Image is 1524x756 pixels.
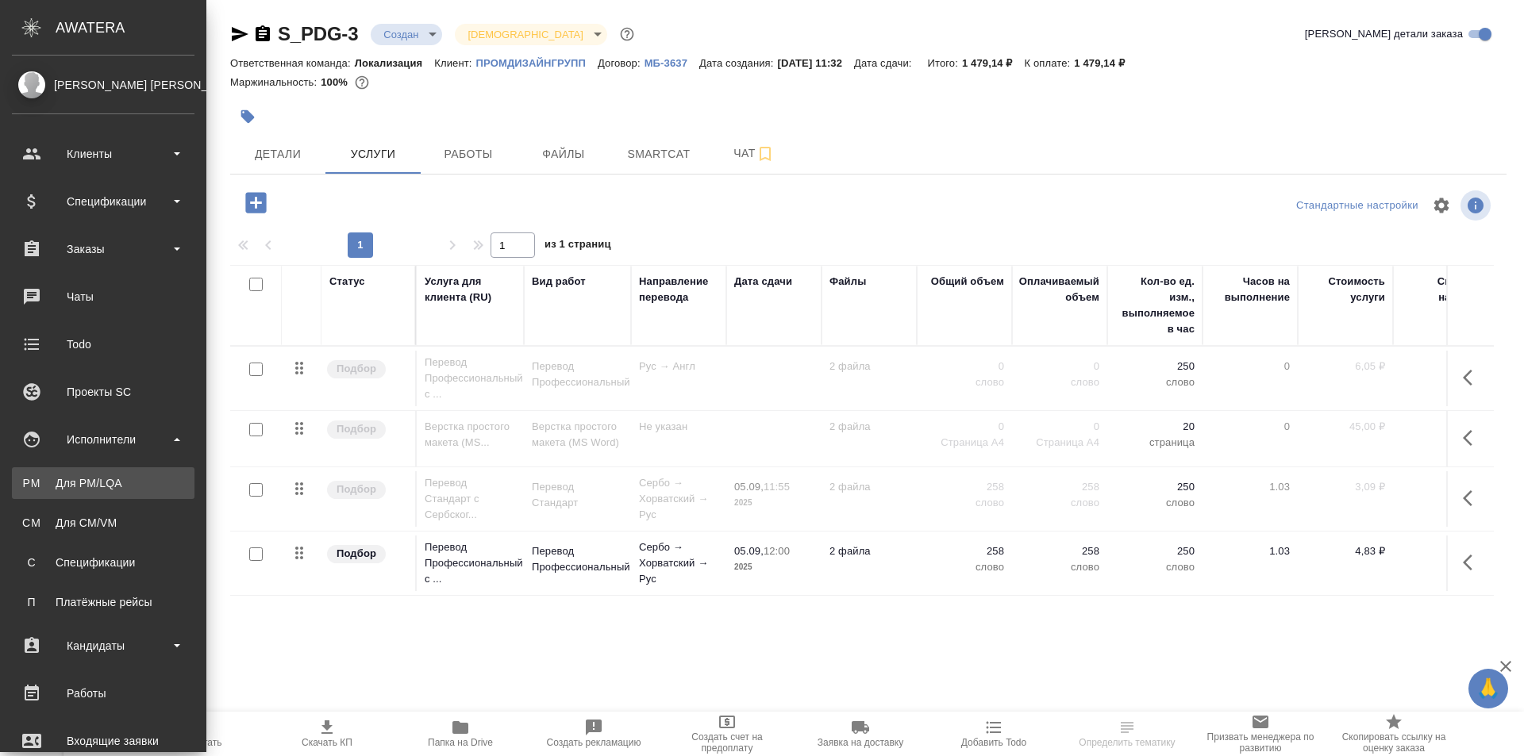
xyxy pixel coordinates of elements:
div: Оплачиваемый объем [1019,274,1099,305]
button: Показать кнопки [1453,359,1491,397]
div: Проекты SC [12,380,194,404]
p: Подбор [337,482,376,497]
div: Платёжные рейсы [20,594,187,610]
p: 0 [1020,419,1099,435]
a: ССпецификации [12,547,194,578]
button: 0.00 RUB; [352,72,372,93]
p: 05.09, [734,545,764,557]
p: 1 479,14 ₽ [1074,57,1137,69]
p: Локализация [355,57,435,69]
p: 6,05 ₽ [1306,359,1385,374]
p: 258 [1020,543,1099,559]
span: [PERSON_NAME] детали заказа [1305,26,1463,42]
td: 1.03 [1203,471,1298,527]
p: Маржинальность: [230,76,321,88]
p: Клиент: [434,57,475,69]
span: Определить тематику [1079,737,1175,748]
div: Исполнители [12,428,194,451]
div: Файлы [829,274,866,290]
button: Скопировать ссылку для ЯМессенджера [230,25,249,44]
p: 12:00 [764,545,790,557]
div: Todo [12,332,194,356]
p: ПРОМДИЗАЙНГРУПП [476,57,598,69]
div: AWATERA [56,12,206,44]
a: PMДля PM/LQA [12,467,194,499]
p: Перевод Стандарт [532,479,623,511]
div: Скидка / наценка [1401,274,1480,305]
span: Призвать менеджера по развитию [1203,731,1318,754]
button: Добавить услугу [234,186,278,219]
div: Спецификации [12,190,194,213]
button: Показать кнопки [1453,419,1491,457]
a: Чаты [4,277,202,317]
svg: Подписаться [756,144,775,163]
p: 2 файла [829,479,909,495]
p: 250 [1115,543,1195,559]
button: Скопировать ссылку на оценку заказа [1327,712,1460,756]
p: Страница А4 [1020,435,1099,451]
div: Дата сдачи [734,274,792,290]
p: 250 [1115,359,1195,374]
p: Перевод Профессиональный с ... [425,355,516,402]
p: 258 [925,479,1004,495]
p: 100% [321,76,352,88]
a: CMДля CM/VM [12,507,194,539]
div: Стоимость услуги [1306,274,1385,305]
button: Показать кнопки [1453,479,1491,517]
p: Ответственная команда: [230,57,355,69]
p: Итого: [928,57,962,69]
div: Кандидаты [12,634,194,658]
p: 05.09, [734,481,764,493]
button: Скопировать ссылку [253,25,272,44]
p: Дата сдачи: [854,57,915,69]
span: Заявка на доставку [818,737,903,748]
p: 0 % [1401,359,1480,374]
div: Заказы [12,237,194,261]
button: Создан [379,28,423,41]
td: 0 [1203,351,1298,406]
p: 20 [1115,419,1195,435]
button: Заявка на доставку [794,712,927,756]
p: 4,83 ₽ [1306,543,1385,559]
p: 11:55 [764,481,790,493]
a: S_PDG-3 [278,23,358,44]
span: Smartcat [621,144,697,164]
button: Создать счет на предоплату [660,712,794,756]
p: 0 [1020,359,1099,374]
div: Услуга для клиента (RU) [425,274,516,305]
p: 250 [1115,479,1195,495]
div: Создан [455,24,606,45]
span: Детали [240,144,316,164]
p: слово [925,374,1004,390]
button: Доп статусы указывают на важность/срочность заказа [617,24,637,44]
button: Папка на Drive [394,712,527,756]
p: 258 [925,543,1004,559]
span: Файлы [525,144,602,164]
div: Кол-во ед. изм., выполняемое в час [1115,274,1195,337]
p: 45,00 ₽ [1306,419,1385,435]
div: Для CM/VM [20,515,187,531]
p: 2025 [734,495,814,511]
span: Добавить Todo [961,737,1026,748]
button: Призвать менеджера по развитию [1194,712,1327,756]
p: Подбор [337,421,376,437]
p: Подбор [337,546,376,562]
div: Спецификации [20,555,187,570]
div: Клиенты [12,142,194,166]
div: Направление перевода [639,274,718,305]
p: [DATE] 11:32 [777,57,854,69]
p: Сербо → Хорватский → Рус [639,539,718,587]
p: Перевод Профессиональный [532,359,623,390]
span: Создать счет на предоплату [670,731,784,754]
p: Страница А4 [925,435,1004,451]
p: МБ-3637 [645,57,699,69]
button: Определить тематику [1060,712,1194,756]
div: Часов на выполнение [1210,274,1290,305]
span: Чат [716,144,792,163]
p: Сербо → Хорватский → Рус [639,475,718,523]
a: Todo [4,324,202,364]
a: ПРОМДИЗАЙНГРУПП [476,56,598,69]
div: Чаты [12,285,194,309]
p: слово [1115,495,1195,511]
span: Скопировать ссылку на оценку заказа [1337,731,1451,754]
